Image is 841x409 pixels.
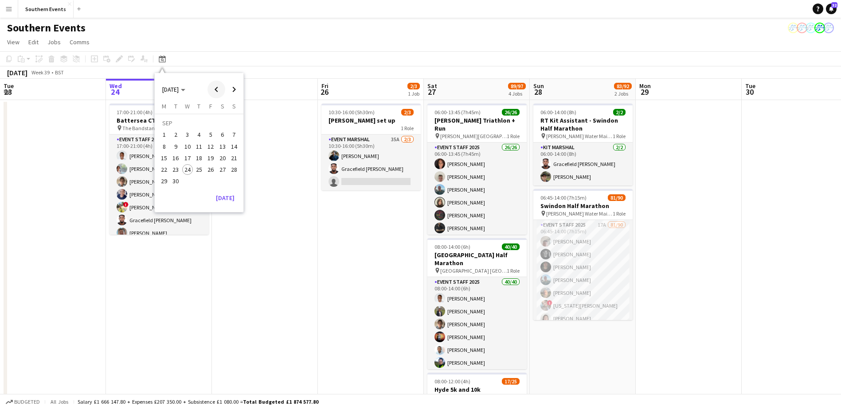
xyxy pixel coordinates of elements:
div: [DATE] [7,68,27,77]
span: 28 [229,164,239,175]
button: 10-09-2025 [182,141,193,152]
span: 29 [159,176,169,187]
span: Sun [533,82,544,90]
h3: RT Kit Assistant - Swindon Half Marathon [533,116,633,132]
span: 18 [194,153,204,163]
span: ! [123,202,129,207]
button: 05-09-2025 [205,129,216,140]
span: Tue [745,82,755,90]
button: 04-09-2025 [193,129,205,140]
span: 29 [638,87,651,97]
h3: Battersea CTS [110,116,209,124]
span: [PERSON_NAME] Water Main Car Park [546,210,613,217]
span: S [232,102,236,110]
app-user-avatar: RunThrough Events [788,23,798,33]
app-job-card: 08:00-14:00 (6h)40/40[GEOGRAPHIC_DATA] Half Marathon [GEOGRAPHIC_DATA] [GEOGRAPHIC_DATA]1 RoleEve... [427,238,527,369]
span: 06:00-13:45 (7h45m) [434,109,481,116]
app-user-avatar: RunThrough Events [823,23,834,33]
td: SEP [158,117,240,129]
span: 25 [194,164,204,175]
span: T [197,102,200,110]
span: 2/2 [613,109,626,116]
button: Previous month [207,81,225,98]
app-card-role: Kit Marshal2/206:00-14:00 (8h)Gracefield [PERSON_NAME][PERSON_NAME] [533,143,633,185]
span: 08:00-14:00 (6h) [434,243,470,250]
button: 14-09-2025 [228,141,240,152]
span: S [221,102,224,110]
button: 13-09-2025 [216,141,228,152]
span: 10 [182,141,193,152]
button: 07-09-2025 [228,129,240,140]
div: 1 Job [408,90,419,97]
span: Fri [321,82,329,90]
span: F [209,102,212,110]
a: Comms [66,36,93,48]
span: 17 [182,153,193,163]
span: 83/92 [614,83,632,89]
span: 2 [171,130,181,140]
span: 7 [229,130,239,140]
button: 30-09-2025 [170,175,181,187]
span: 10:30-16:00 (5h30m) [329,109,375,116]
span: 06:45-14:00 (7h15m) [540,194,587,201]
span: [PERSON_NAME] Water Main Car Park [546,133,613,139]
h1: Southern Events [7,21,86,35]
h3: [GEOGRAPHIC_DATA] Half Marathon [427,251,527,267]
a: Edit [25,36,42,48]
span: 27 [426,87,437,97]
app-job-card: 06:00-13:45 (7h45m)26/26[PERSON_NAME] Triathlon + Run [PERSON_NAME][GEOGRAPHIC_DATA], [GEOGRAPHIC... [427,104,527,235]
button: 24-09-2025 [182,164,193,175]
span: [GEOGRAPHIC_DATA] [GEOGRAPHIC_DATA] [440,267,507,274]
span: 06:00-14:00 (8h) [540,109,576,116]
span: 8 [159,141,169,152]
a: 32 [826,4,837,14]
span: 81/90 [608,194,626,201]
button: 15-09-2025 [158,152,170,164]
span: M [162,102,166,110]
span: 08:00-12:00 (4h) [434,378,470,385]
span: 17/25 [502,378,520,385]
h3: [PERSON_NAME] Triathlon + Run [427,116,527,132]
div: 4 Jobs [509,90,525,97]
span: 1 Role [401,125,414,131]
span: 26 [320,87,329,97]
button: 18-09-2025 [193,152,205,164]
span: 24 [108,87,122,97]
span: 23 [2,87,14,97]
div: 2 Jobs [614,90,631,97]
button: 06-09-2025 [216,129,228,140]
span: Budgeted [14,399,40,405]
span: 22 [159,164,169,175]
span: 6 [217,130,228,140]
span: 1 [159,130,169,140]
span: Wed [110,82,122,90]
span: 30 [171,176,181,187]
span: 89/97 [508,83,526,89]
app-job-card: 06:45-14:00 (7h15m)81/90Swindon Half Marathon [PERSON_NAME] Water Main Car Park1 RoleEvent Staff ... [533,189,633,320]
span: Tue [4,82,14,90]
span: 32 [831,2,837,8]
a: Jobs [44,36,64,48]
button: 19-09-2025 [205,152,216,164]
span: 1 Role [613,210,626,217]
span: 23 [171,164,181,175]
span: All jobs [49,398,70,405]
span: 16 [171,153,181,163]
app-user-avatar: RunThrough Events [814,23,825,33]
button: 28-09-2025 [228,164,240,175]
span: 15 [159,153,169,163]
button: Next month [225,81,243,98]
button: 02-09-2025 [170,129,181,140]
span: 2/3 [407,83,420,89]
span: ! [547,300,552,305]
span: 1 Role [613,133,626,139]
app-job-card: 17:00-21:00 (4h)35/35Battersea CTS The Bandstand1 RoleEvent Staff 202535/3517:00-21:00 (4h)[PERSO... [110,104,209,235]
span: 26/26 [502,109,520,116]
span: Comms [70,38,90,46]
span: [DATE] [162,85,179,93]
span: 24 [182,164,193,175]
button: 17-09-2025 [182,152,193,164]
